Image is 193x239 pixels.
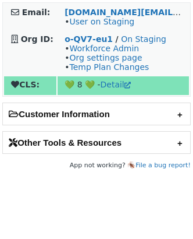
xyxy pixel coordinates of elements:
td: 💚 8 💚 - [58,76,189,95]
a: Org settings page [69,53,142,62]
a: File a bug report! [135,161,191,169]
strong: CLS: [11,80,40,89]
a: Temp Plan Changes [69,62,149,72]
a: Detail [101,80,131,89]
a: On Staging [121,34,166,44]
strong: Org ID: [21,34,53,44]
h2: Other Tools & Resources [3,132,190,153]
footer: App not working? 🪳 [2,160,191,171]
h2: Customer Information [3,103,190,125]
strong: / [116,34,119,44]
a: User on Staging [69,17,134,26]
strong: Email: [22,8,51,17]
span: • • • [65,44,149,72]
a: o-QV7-eu1 [65,34,113,44]
span: • [65,17,134,26]
a: Workforce Admin [69,44,139,53]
